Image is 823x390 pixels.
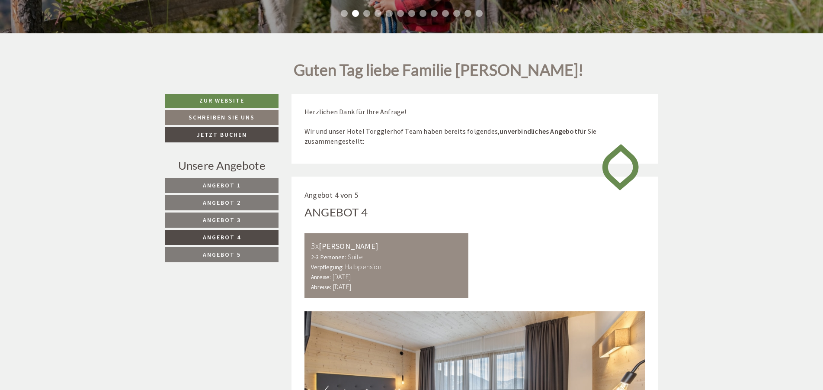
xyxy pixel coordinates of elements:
[596,136,645,198] img: image
[311,240,319,251] b: 3x
[304,204,368,220] div: Angebot 4
[333,282,351,291] b: [DATE]
[311,254,346,261] small: 2-3 Personen:
[203,216,241,224] span: Angebot 3
[154,2,186,17] div: [DATE]
[289,228,341,243] button: Senden
[203,199,241,206] span: Angebot 2
[203,251,241,258] span: Angebot 5
[13,154,215,160] small: 15:18
[500,127,577,135] strong: unverbindliches Angebot
[165,158,279,174] div: Unsere Angebote
[311,274,331,281] small: Anreise:
[203,181,241,189] span: Angebot 1
[294,61,584,83] h1: Guten Tag liebe Familie [PERSON_NAME]!
[311,284,332,291] small: Abreise:
[165,94,279,108] a: Zur Website
[304,190,358,200] span: Angebot 4 von 5
[126,56,327,62] small: 11:33
[165,127,279,142] a: Jetzt buchen
[348,252,363,261] b: Suite
[345,262,381,271] b: Halbpension
[311,240,462,252] div: [PERSON_NAME]
[203,233,241,241] span: Angebot 4
[333,272,351,281] b: [DATE]
[165,110,279,125] a: Schreiben Sie uns
[7,66,219,161] div: Lieber [PERSON_NAME], vielen Dank für Ihre Nachricht. ja , sollte das Familienzimmer kurzfristig ...
[13,68,215,74] div: [GEOGRAPHIC_DATA]
[311,264,343,271] small: Verpflegung:
[304,107,645,146] p: Herzlichen Dank für Ihre Anfrage! Wir und unser Hotel Torgglerhof Team haben bereits folgendes, f...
